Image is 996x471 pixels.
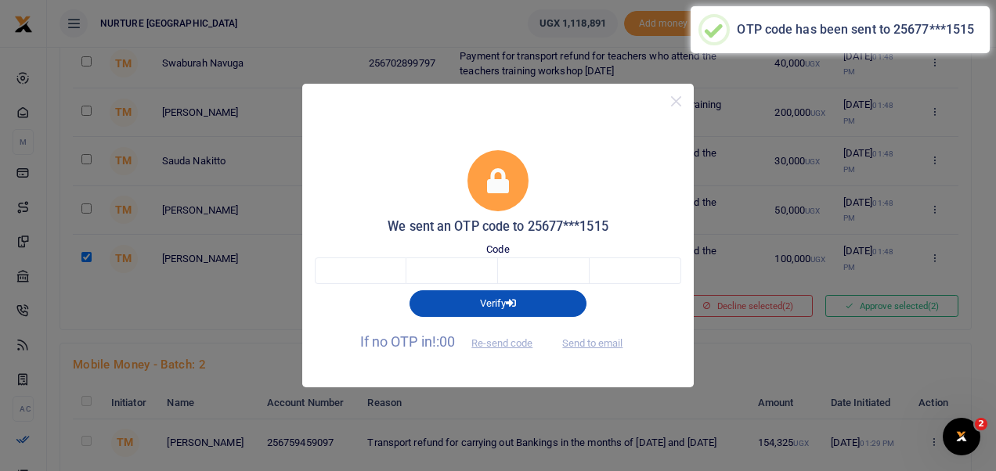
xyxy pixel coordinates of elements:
span: !:00 [432,333,455,350]
iframe: Intercom live chat [943,418,980,455]
span: 2 [975,418,987,430]
span: If no OTP in [360,333,547,350]
h5: We sent an OTP code to 25677***1515 [315,219,681,235]
button: Verify [410,290,586,317]
label: Code [486,242,509,257]
button: Close [665,90,687,113]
